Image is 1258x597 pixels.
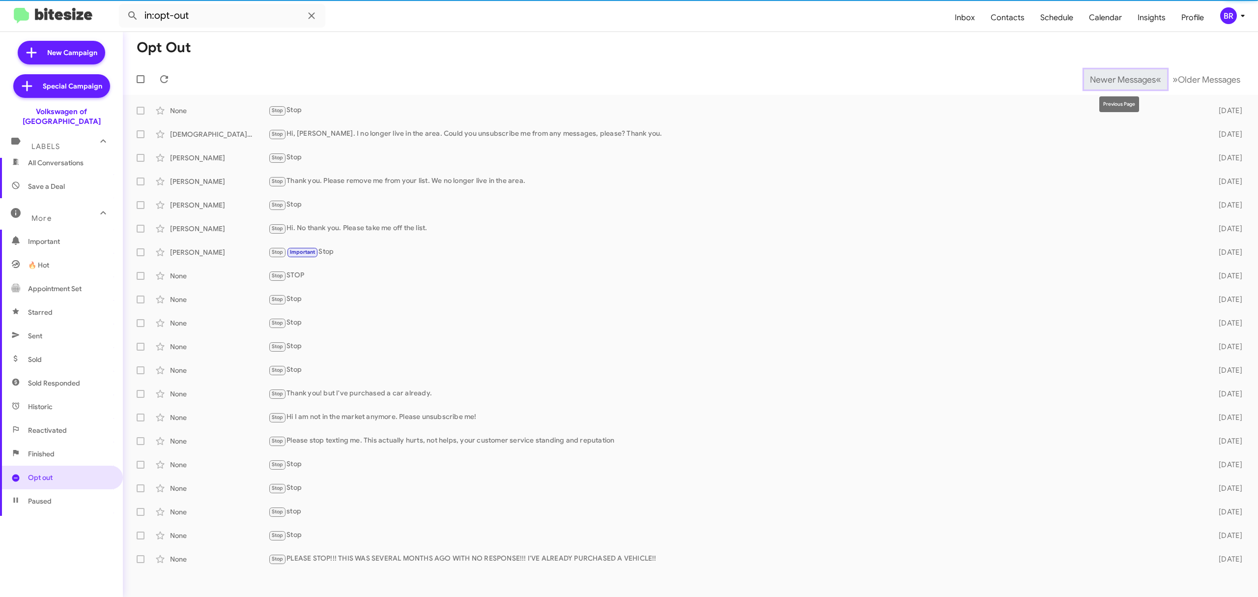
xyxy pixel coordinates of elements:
[1099,96,1139,112] div: Previous Page
[1178,74,1240,85] span: Older Messages
[1200,531,1250,540] div: [DATE]
[272,461,284,468] span: Stop
[268,364,1200,376] div: Stop
[272,438,284,444] span: Stop
[1130,3,1173,32] a: Insights
[272,532,284,538] span: Stop
[170,295,268,304] div: None
[1156,73,1161,86] span: «
[272,367,284,373] span: Stop
[28,331,42,341] span: Sent
[272,343,284,350] span: Stop
[28,181,65,191] span: Save a Deal
[31,214,52,223] span: More
[1200,177,1250,186] div: [DATE]
[28,158,84,168] span: All Conversations
[28,402,53,412] span: Historic
[1200,318,1250,328] div: [DATE]
[268,553,1200,565] div: PLEASE STOP!!! THIS WAS SEVERAL MONTHS AGO WITH NO RESPONSE!!! I'VE ALREADY PURCHASED A VEHICLE!!
[272,485,284,491] span: Stop
[272,249,284,255] span: Stop
[170,342,268,352] div: None
[268,506,1200,517] div: stop
[1173,3,1212,32] a: Profile
[28,284,82,294] span: Appointment Set
[28,237,112,246] span: Important
[268,294,1200,305] div: Stop
[1200,106,1250,116] div: [DATE]
[28,473,53,482] span: Opt out
[170,129,268,139] div: [DEMOGRAPHIC_DATA][PERSON_NAME]
[1212,7,1247,24] button: BR
[170,460,268,470] div: None
[1200,129,1250,139] div: [DATE]
[1200,436,1250,446] div: [DATE]
[268,152,1200,163] div: Stop
[268,176,1200,187] div: Thank you. Please remove me from your list. We no longer live in the area.
[170,554,268,564] div: None
[1200,413,1250,422] div: [DATE]
[28,355,42,364] span: Sold
[28,449,55,459] span: Finished
[170,483,268,493] div: None
[268,435,1200,447] div: Please stop texting me. This actually hurts, not helps, your customer service standing and reputa...
[1200,271,1250,281] div: [DATE]
[272,131,284,137] span: Stop
[1220,7,1237,24] div: BR
[1200,200,1250,210] div: [DATE]
[170,224,268,234] div: [PERSON_NAME]
[1200,247,1250,257] div: [DATE]
[28,260,49,270] span: 🔥 Hot
[170,247,268,257] div: [PERSON_NAME]
[272,556,284,562] span: Stop
[170,413,268,422] div: None
[1172,73,1178,86] span: »
[268,388,1200,399] div: Thank you! but I've purchased a car already.
[1085,69,1246,90] nav: Page navigation example
[170,365,268,375] div: None
[28,496,52,506] span: Paused
[1200,483,1250,493] div: [DATE]
[170,318,268,328] div: None
[268,128,1200,140] div: Hi, [PERSON_NAME]. I no longer live in the area. Could you unsubscribe me from any messages, plea...
[170,389,268,399] div: None
[28,378,80,388] span: Sold Responded
[28,425,67,435] span: Reactivated
[170,153,268,163] div: [PERSON_NAME]
[170,271,268,281] div: None
[1167,69,1246,90] button: Next
[947,3,983,32] a: Inbox
[268,105,1200,116] div: Stop
[137,40,191,56] h1: Opt Out
[272,178,284,184] span: Stop
[13,74,110,98] a: Special Campaign
[268,270,1200,281] div: STOP
[268,412,1200,423] div: Hi I am not in the market anymore. Please unsubscribe me!
[1032,3,1081,32] a: Schedule
[268,199,1200,210] div: Stop
[268,246,1200,258] div: Stop
[268,482,1200,494] div: Stop
[31,142,60,151] span: Labels
[272,154,284,161] span: Stop
[1090,74,1156,85] span: Newer Messages
[28,307,53,317] span: Starred
[170,507,268,517] div: None
[170,436,268,446] div: None
[43,81,102,91] span: Special Campaign
[170,177,268,186] div: [PERSON_NAME]
[272,107,284,114] span: Stop
[1081,3,1130,32] a: Calendar
[1200,153,1250,163] div: [DATE]
[47,48,97,58] span: New Campaign
[18,41,105,64] a: New Campaign
[268,530,1200,541] div: Stop
[1200,224,1250,234] div: [DATE]
[272,225,284,232] span: Stop
[170,200,268,210] div: [PERSON_NAME]
[1200,554,1250,564] div: [DATE]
